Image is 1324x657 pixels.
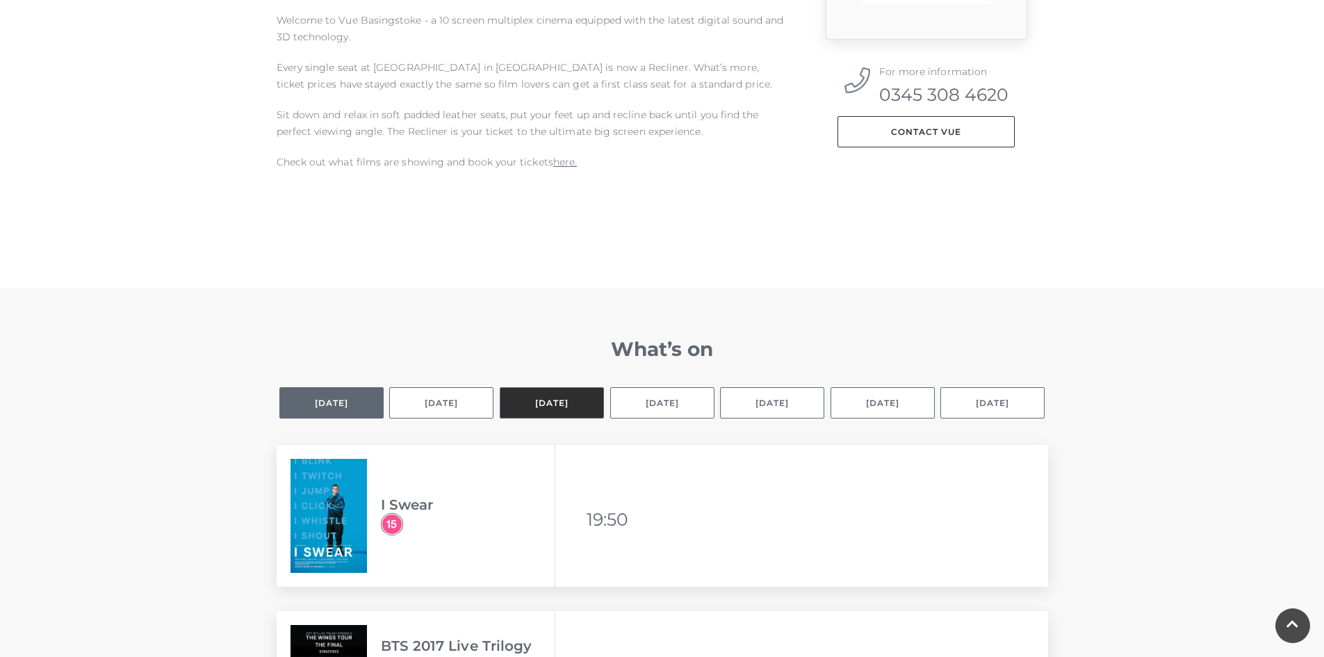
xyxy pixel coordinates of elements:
[277,337,1048,361] h2: What’s on
[720,387,824,419] button: [DATE]
[879,86,1008,104] a: 0345 308 4620
[587,503,635,536] li: 19:50
[381,496,555,513] h3: I Swear
[610,387,714,419] button: [DATE]
[837,116,1015,147] a: Contact Vue
[277,106,784,140] p: Sit down and relax in soft padded leather seats, put your feet up and recline back until you find...
[879,63,1008,80] p: For more information
[277,12,784,45] p: Welcome to Vue Basingstoke - a 10 screen multiplex cinema equipped with the latest digital sound ...
[940,387,1045,419] button: [DATE]
[831,387,935,419] button: [DATE]
[277,59,784,92] p: Every single seat at [GEOGRAPHIC_DATA] in [GEOGRAPHIC_DATA] is now a Recliner. What’s more, ticke...
[553,156,577,168] a: here.
[277,154,784,170] p: Check out what films are showing and book your tickets
[389,387,493,419] button: [DATE]
[500,387,604,419] button: [DATE]
[279,387,384,419] button: [DATE]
